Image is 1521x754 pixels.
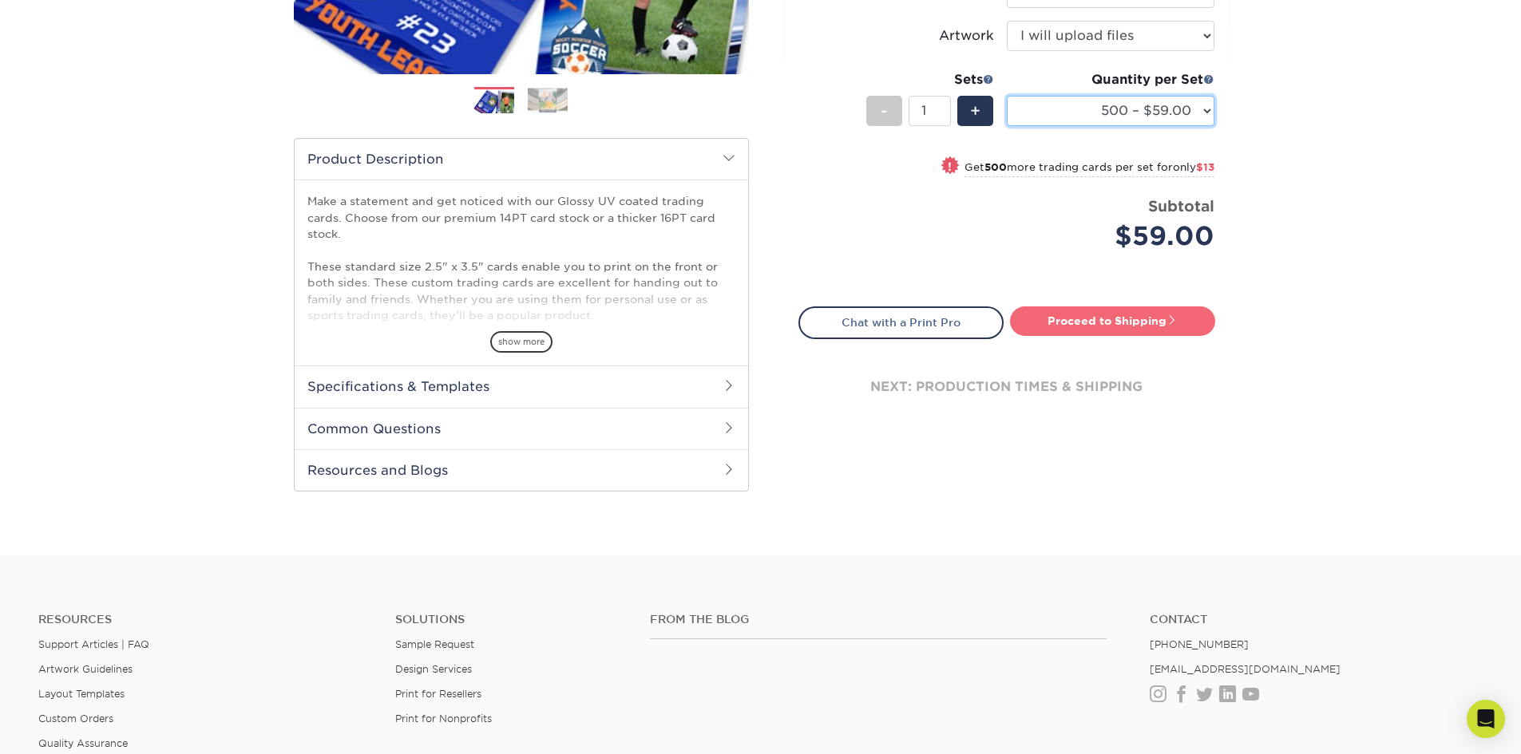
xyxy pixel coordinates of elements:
span: ! [948,158,952,175]
a: Support Articles | FAQ [38,638,149,650]
a: Contact [1150,613,1483,626]
a: Design Services [395,663,472,675]
a: Chat with a Print Pro [798,306,1004,338]
h4: Solutions [395,613,626,626]
span: - [881,99,888,123]
strong: Subtotal [1148,197,1214,215]
div: Quantity per Set [1007,70,1214,89]
span: show more [490,331,553,353]
h2: Resources and Blogs [295,449,748,491]
a: Sample Request [395,638,474,650]
span: $13 [1196,161,1214,173]
h4: Resources [38,613,371,626]
a: [EMAIL_ADDRESS][DOMAIN_NAME] [1150,663,1341,675]
a: Artwork Guidelines [38,663,133,675]
h2: Specifications & Templates [295,365,748,407]
strong: 500 [984,161,1007,173]
small: Get more trading cards per set for [964,161,1214,177]
a: Layout Templates [38,688,125,700]
span: only [1173,161,1214,173]
a: Proceed to Shipping [1010,306,1215,335]
div: Open Intercom Messenger [1467,700,1505,738]
div: Artwork [939,26,994,45]
p: Make a statement and get noticed with our Glossy UV coated trading cards. Choose from our premium... [307,193,735,389]
span: + [970,99,980,123]
div: next: production times & shipping [798,339,1215,435]
div: Sets [866,70,994,89]
div: $59.00 [1019,217,1214,255]
h2: Common Questions [295,408,748,449]
a: Print for Nonprofits [395,713,492,724]
h4: From the Blog [650,613,1107,626]
h2: Product Description [295,139,748,180]
img: Trading Cards 01 [474,88,514,116]
a: Print for Resellers [395,688,481,700]
img: Trading Cards 02 [528,88,568,113]
a: [PHONE_NUMBER] [1150,638,1249,650]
